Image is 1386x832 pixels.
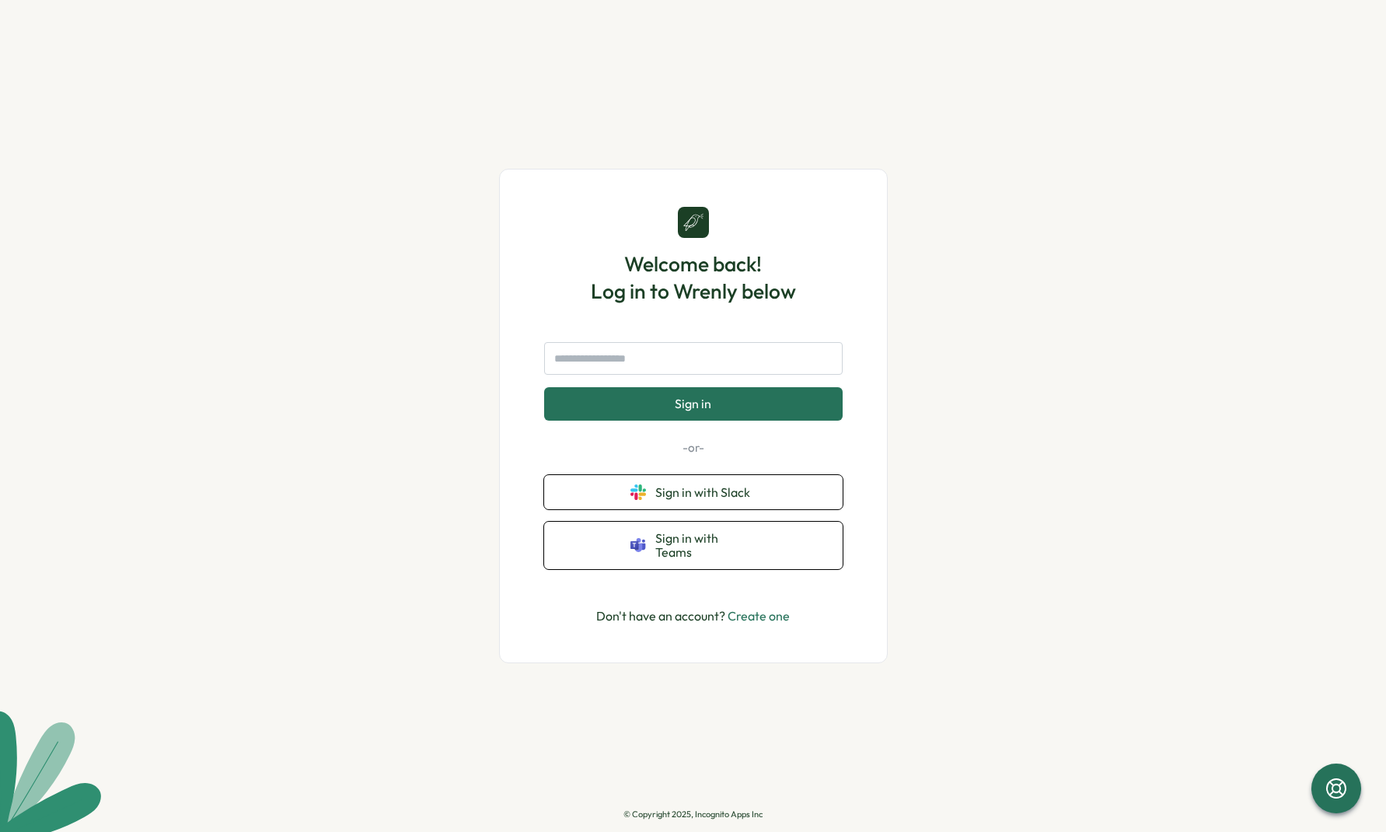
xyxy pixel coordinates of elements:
span: Sign in [675,397,711,411]
button: Sign in with Teams [544,522,843,569]
span: Sign in with Slack [655,485,756,499]
button: Sign in [544,387,843,420]
h1: Welcome back! Log in to Wrenly below [591,250,796,305]
a: Create one [728,608,790,624]
span: Sign in with Teams [655,531,756,560]
p: © Copyright 2025, Incognito Apps Inc [623,809,763,820]
p: Don't have an account? [596,607,790,626]
p: -or- [544,439,843,456]
button: Sign in with Slack [544,475,843,509]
